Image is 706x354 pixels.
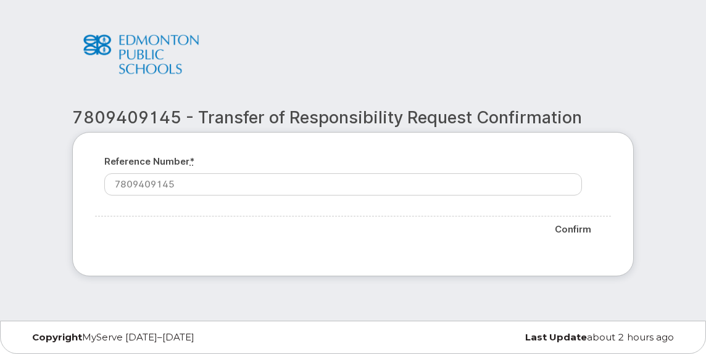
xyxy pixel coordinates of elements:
[23,332,353,342] div: MyServe [DATE]–[DATE]
[104,155,194,168] label: Reference number
[189,155,194,167] abbr: required
[72,109,634,127] h2: 7809409145 - Transfer of Responsibility Request Confirmation
[353,332,683,342] div: about 2 hours ago
[525,331,587,343] strong: Last Update
[32,331,82,343] strong: Copyright
[544,216,602,243] input: Confirm
[82,32,201,76] img: Edmonton Public School Boards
